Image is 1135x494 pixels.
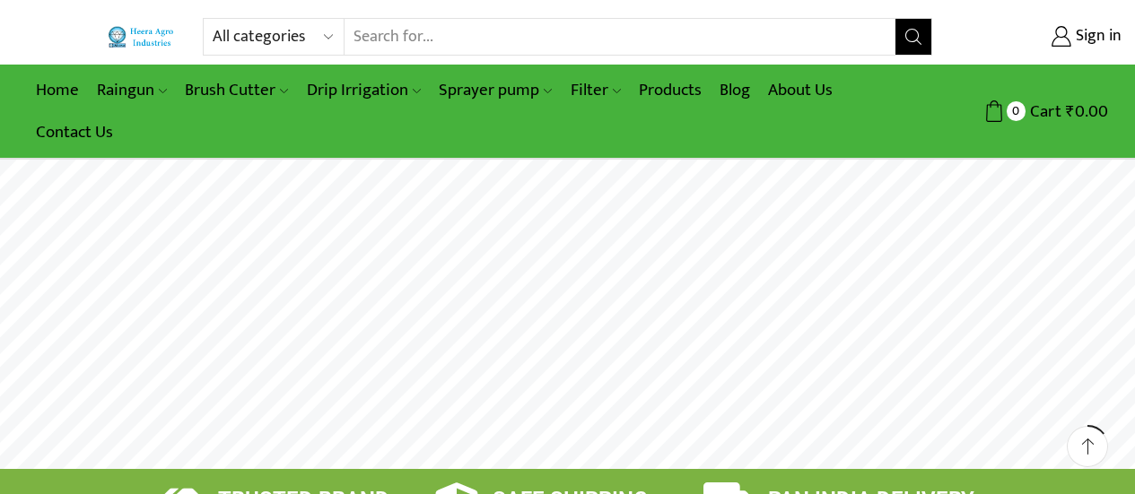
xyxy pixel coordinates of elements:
[27,111,122,153] a: Contact Us
[950,95,1108,128] a: 0 Cart ₹0.00
[1007,101,1026,120] span: 0
[630,69,711,111] a: Products
[895,19,931,55] button: Search button
[176,69,297,111] a: Brush Cutter
[562,69,630,111] a: Filter
[1066,98,1075,126] span: ₹
[711,69,759,111] a: Blog
[345,19,895,55] input: Search for...
[88,69,176,111] a: Raingun
[1066,98,1108,126] bdi: 0.00
[430,69,561,111] a: Sprayer pump
[1071,25,1122,48] span: Sign in
[1026,100,1061,124] span: Cart
[959,21,1122,53] a: Sign in
[27,69,88,111] a: Home
[759,69,842,111] a: About Us
[298,69,430,111] a: Drip Irrigation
